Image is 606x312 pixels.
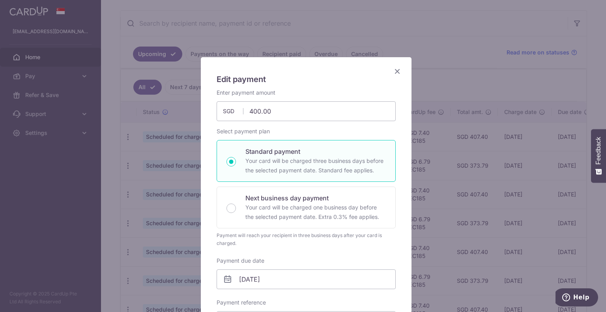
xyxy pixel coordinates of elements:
[245,147,386,156] p: Standard payment
[217,299,266,306] label: Payment reference
[591,129,606,183] button: Feedback - Show survey
[555,288,598,308] iframe: Opens a widget where you can find more information
[245,203,386,222] p: Your card will be charged one business day before the selected payment date. Extra 0.3% fee applies.
[595,137,602,164] span: Feedback
[217,101,396,121] input: 0.00
[217,269,396,289] input: DD / MM / YYYY
[393,67,402,76] button: Close
[245,156,386,175] p: Your card will be charged three business days before the selected payment date. Standard fee appl...
[245,193,386,203] p: Next business day payment
[217,73,396,86] h5: Edit payment
[217,127,270,135] label: Select payment plan
[217,89,275,97] label: Enter payment amount
[223,107,243,115] span: SGD
[217,232,396,247] div: Payment will reach your recipient in three business days after your card is charged.
[217,257,264,265] label: Payment due date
